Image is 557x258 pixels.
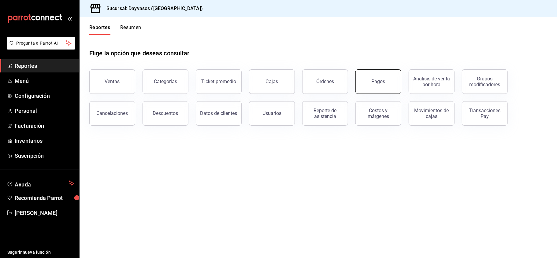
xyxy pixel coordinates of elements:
[359,108,397,119] div: Costos y márgenes
[462,69,508,94] button: Grupos modificadores
[7,37,75,50] button: Pregunta a Parrot AI
[15,209,74,217] span: [PERSON_NAME]
[89,69,135,94] button: Ventas
[17,40,66,46] span: Pregunta a Parrot AI
[462,101,508,126] button: Transacciones Pay
[143,69,188,94] button: Categorías
[266,78,278,85] div: Cajas
[97,110,128,116] div: Cancelaciones
[196,69,242,94] button: Ticket promedio
[67,16,72,21] button: open_drawer_menu
[154,79,177,84] div: Categorías
[15,152,74,160] span: Suscripción
[196,101,242,126] button: Datos de clientes
[89,24,110,35] button: Reportes
[200,110,237,116] div: Datos de clientes
[201,79,236,84] div: Ticket promedio
[409,69,455,94] button: Análisis de venta por hora
[7,249,74,256] span: Sugerir nueva función
[306,108,344,119] div: Reporte de asistencia
[153,110,178,116] div: Descuentos
[105,79,120,84] div: Ventas
[466,76,504,87] div: Grupos modificadores
[409,101,455,126] button: Movimientos de cajas
[89,49,190,58] h1: Elige la opción que deseas consultar
[15,180,66,187] span: Ayuda
[355,101,401,126] button: Costos y márgenes
[302,101,348,126] button: Reporte de asistencia
[355,69,401,94] button: Pagos
[89,24,141,35] div: navigation tabs
[413,76,451,87] div: Análisis de venta por hora
[4,44,75,51] a: Pregunta a Parrot AI
[102,5,203,12] h3: Sucursal: Dayvasos ([GEOGRAPHIC_DATA])
[262,110,281,116] div: Usuarios
[15,92,74,100] span: Configuración
[120,24,141,35] button: Resumen
[372,79,385,84] div: Pagos
[316,79,334,84] div: Órdenes
[15,194,74,202] span: Recomienda Parrot
[15,62,74,70] span: Reportes
[466,108,504,119] div: Transacciones Pay
[15,107,74,115] span: Personal
[302,69,348,94] button: Órdenes
[413,108,451,119] div: Movimientos de cajas
[249,69,295,94] a: Cajas
[15,77,74,85] span: Menú
[15,137,74,145] span: Inventarios
[249,101,295,126] button: Usuarios
[89,101,135,126] button: Cancelaciones
[15,122,74,130] span: Facturación
[143,101,188,126] button: Descuentos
